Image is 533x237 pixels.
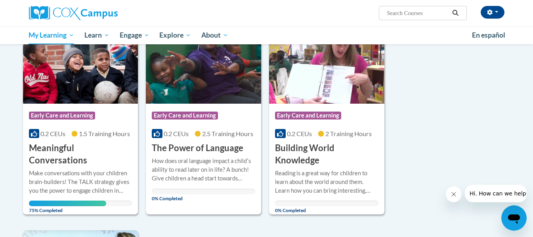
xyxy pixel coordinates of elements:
div: Your progress [29,201,107,206]
div: Reading is a great way for children to learn about the world around them. Learn how you can bring... [275,169,378,195]
a: Course LogoEarly Care and Learning0.2 CEUs1.5 Training Hours Meaningful ConversationsMake convers... [23,23,138,214]
iframe: Button to launch messaging window [501,205,527,231]
span: About [201,30,228,40]
h3: Building World Knowledge [275,142,378,167]
span: Learn [84,30,109,40]
img: Course Logo [269,23,384,104]
span: 0.2 CEUs [40,130,65,137]
a: Explore [154,26,196,44]
span: Engage [120,30,149,40]
span: Early Care and Learning [152,112,218,119]
img: Course Logo [23,23,138,104]
span: Hi. How can we help? [5,6,64,12]
a: Course LogoEarly Care and Learning0.2 CEUs2 Training Hours Building World KnowledgeReading is a g... [269,23,384,214]
iframe: Close message [446,186,462,202]
span: Explore [159,30,191,40]
span: 2 Training Hours [325,130,372,137]
div: Main menu [17,26,516,44]
a: Cox Campus [29,6,180,20]
h3: The Power of Language [152,142,243,154]
span: Early Care and Learning [29,112,95,119]
span: 2.5 Training Hours [202,130,253,137]
h3: Meaningful Conversations [29,142,132,167]
a: Learn [79,26,115,44]
span: 1.5 Training Hours [79,130,130,137]
a: Engage [115,26,155,44]
a: En español [467,27,510,44]
a: About [196,26,233,44]
div: How does oral language impact a childʹs ability to read later on in life? A bunch! Give children ... [152,157,255,183]
iframe: Message from company [465,185,527,202]
button: Search [449,8,461,18]
img: Cox Campus [29,6,118,20]
span: Early Care and Learning [275,112,341,119]
a: My Learning [24,26,80,44]
button: Account Settings [481,6,504,19]
span: 75% Completed [29,201,107,213]
span: 0.2 CEUs [164,130,189,137]
input: Search Courses [386,8,449,18]
span: 0.2 CEUs [287,130,312,137]
a: Course LogoEarly Care and Learning0.2 CEUs2.5 Training Hours The Power of LanguageHow does oral l... [146,23,261,214]
img: Course Logo [146,23,261,104]
span: My Learning [29,30,74,40]
span: En español [472,31,505,39]
div: Make conversations with your children brain-builders! The TALK strategy gives you the power to en... [29,169,132,195]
